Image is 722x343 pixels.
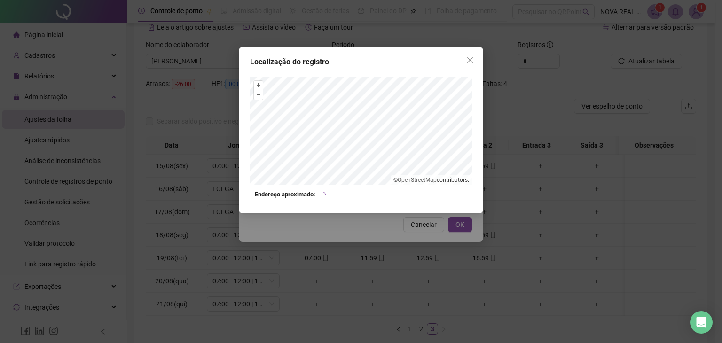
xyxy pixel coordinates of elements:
[254,90,263,99] button: –
[466,56,474,64] span: close
[255,190,315,199] strong: Endereço aproximado:
[319,192,326,198] span: loading
[250,56,472,68] div: Localização do registro
[690,311,713,334] div: Open Intercom Messenger
[254,81,263,90] button: +
[398,177,437,183] a: OpenStreetMap
[463,53,478,68] button: Close
[393,177,469,183] li: © contributors.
